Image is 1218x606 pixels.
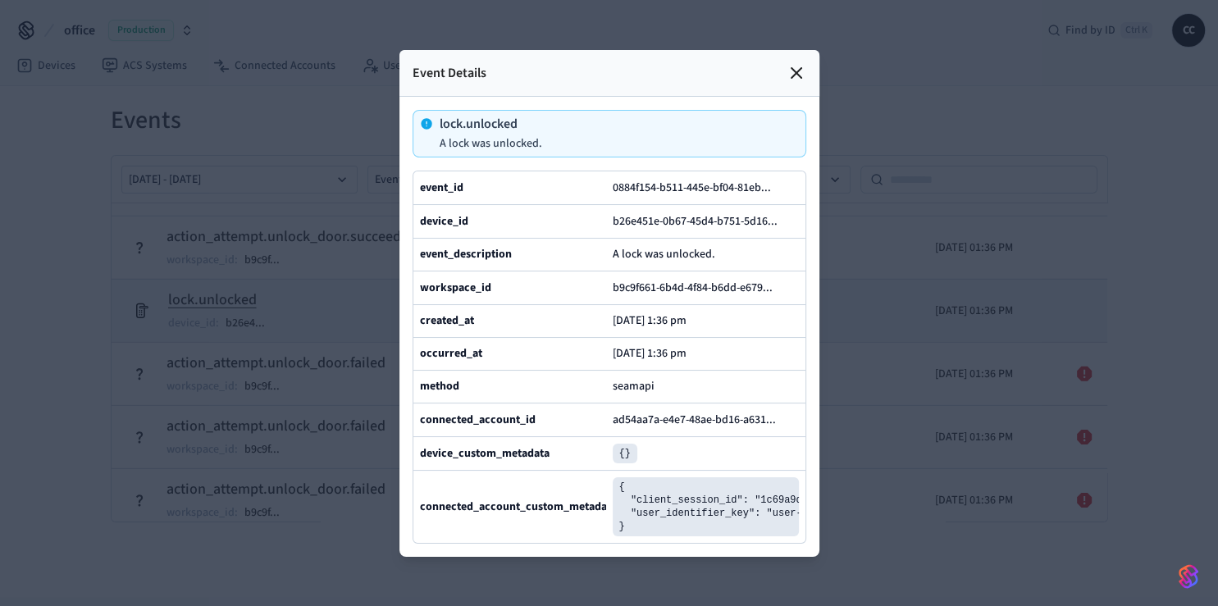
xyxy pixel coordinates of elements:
button: ad54aa7a-e4e7-48ae-bd16-a631... [609,410,792,430]
img: SeamLogoGradient.69752ec5.svg [1179,563,1198,590]
button: b9c9f661-6b4d-4f84-b6dd-e679... [609,278,789,298]
b: device_custom_metadata [420,445,550,462]
p: lock.unlocked [440,117,542,130]
b: created_at [420,312,474,329]
button: b26e451e-0b67-45d4-b751-5d16... [609,212,794,231]
b: event_id [420,180,463,196]
button: 0884f154-b511-445e-bf04-81eb... [609,178,787,198]
p: A lock was unlocked. [440,137,542,150]
pre: { "client_session_id": "1c69a9d3-1cb5-4bfd-9059-506c466b789b", "user_identifier_key": "user-123" } [613,477,799,536]
span: seamapi [613,378,655,394]
b: workspace_id [420,280,491,296]
b: device_id [420,213,468,230]
b: connected_account_id [420,412,536,428]
pre: {} [613,444,637,463]
p: [DATE] 1:36 pm [613,347,687,360]
b: occurred_at [420,345,482,362]
p: Event Details [413,63,486,83]
b: event_description [420,246,512,262]
p: [DATE] 1:36 pm [613,314,687,327]
span: A lock was unlocked. [613,246,715,262]
b: connected_account_custom_metadata [420,499,617,515]
b: method [420,378,459,394]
